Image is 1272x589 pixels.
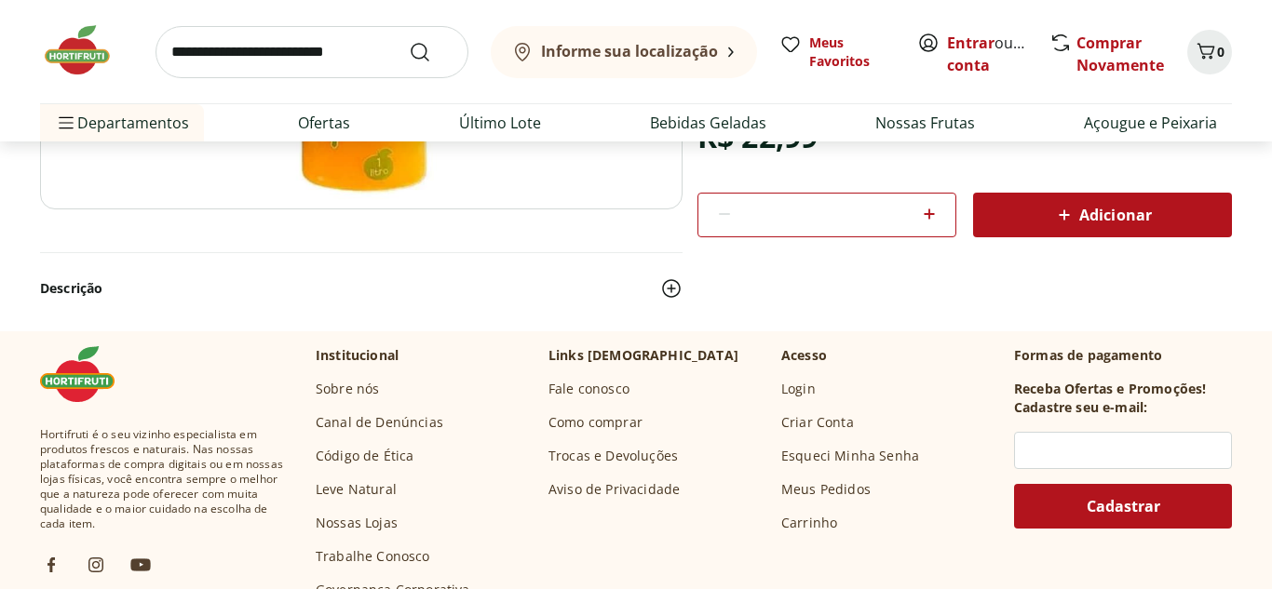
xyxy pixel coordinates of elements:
a: Nossas Lojas [316,514,398,532]
button: Informe sua localização [491,26,757,78]
button: Cadastrar [1014,484,1232,529]
span: Meus Favoritos [809,33,895,71]
a: Sobre nós [316,380,379,398]
a: Criar conta [947,33,1049,75]
a: Açougue e Peixaria [1084,112,1217,134]
img: Hortifruti [40,346,133,402]
p: Acesso [781,346,827,365]
p: Links [DEMOGRAPHIC_DATA] [548,346,738,365]
h3: Cadastre seu e-mail: [1014,398,1147,417]
a: Meus Favoritos [779,33,895,71]
img: Hortifruti [40,22,133,78]
a: Carrinho [781,514,837,532]
a: Trabalhe Conosco [316,547,430,566]
a: Código de Ética [316,447,413,465]
button: Submit Search [409,41,453,63]
button: Descrição [40,268,683,309]
a: Fale conosco [548,380,629,398]
img: fb [40,554,62,576]
a: Login [781,380,816,398]
h3: Receba Ofertas e Promoções! [1014,380,1206,398]
a: Comprar Novamente [1076,33,1164,75]
span: Hortifruti é o seu vizinho especialista em produtos frescos e naturais. Nas nossas plataformas de... [40,427,286,531]
a: Como comprar [548,413,643,432]
button: Menu [55,100,77,145]
p: Institucional [316,346,399,365]
span: Adicionar [1053,204,1152,226]
span: ou [947,32,1030,76]
p: Formas de pagamento [1014,346,1232,365]
img: ig [85,554,107,576]
a: Entrar [947,33,995,53]
button: Carrinho [1187,30,1232,74]
a: Canal de Denúncias [316,413,443,432]
a: Meus Pedidos [781,480,871,499]
b: Informe sua localização [541,41,718,61]
a: Aviso de Privacidade [548,480,680,499]
img: ytb [129,554,152,576]
input: search [156,26,468,78]
a: Nossas Frutas [875,112,975,134]
a: Último Lote [459,112,541,134]
a: Esqueci Minha Senha [781,447,919,465]
span: Departamentos [55,100,189,145]
a: Bebidas Geladas [650,112,766,134]
a: Criar Conta [781,413,854,432]
a: Ofertas [298,112,350,134]
a: Leve Natural [316,480,397,499]
span: 0 [1217,43,1225,60]
span: Cadastrar [1087,499,1160,514]
a: Trocas e Devoluções [548,447,678,465]
button: Adicionar [973,193,1232,237]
